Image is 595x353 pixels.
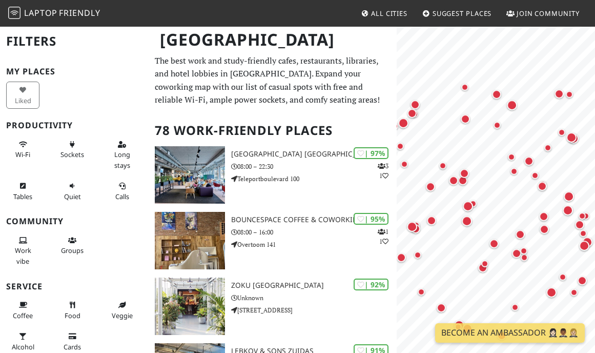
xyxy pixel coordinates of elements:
p: Teleportboulevard 100 [231,174,396,184]
button: Wi-Fi [6,136,39,163]
div: Map marker [529,169,541,182]
div: Map marker [536,180,549,193]
div: Map marker [458,167,471,180]
span: Group tables [61,246,84,255]
button: Work vibe [6,232,39,269]
h3: Community [6,217,142,226]
div: Map marker [452,321,464,333]
span: Long stays [114,150,130,169]
span: Friendly [59,7,100,18]
span: Alcohol [12,342,34,351]
div: Map marker [514,228,527,241]
h3: BounceSpace Coffee & Coworking [231,215,396,224]
div: Map marker [405,220,419,234]
a: Suggest Places [418,4,496,23]
button: Veggie [106,297,139,324]
div: Map marker [409,222,422,236]
div: Map marker [552,87,566,101]
div: Map marker [577,239,591,253]
span: Credit cards [64,342,81,351]
div: Map marker [568,286,580,299]
button: Quiet [56,178,89,205]
div: Map marker [522,154,536,168]
a: Join Community [502,4,584,23]
div: Map marker [456,174,469,187]
a: Aristo Meeting Center Amsterdam | 97% 31 [GEOGRAPHIC_DATA] [GEOGRAPHIC_DATA] 08:00 – 22:30 Telepo... [149,146,397,204]
img: BounceSpace Coffee & Coworking [155,212,225,269]
h3: [GEOGRAPHIC_DATA] [GEOGRAPHIC_DATA] [231,150,396,159]
span: Video/audio calls [115,192,129,201]
div: Map marker [425,214,438,227]
h1: [GEOGRAPHIC_DATA] [152,26,395,54]
button: Calls [106,178,139,205]
div: | 92% [354,279,388,290]
div: Map marker [412,249,424,261]
button: Coffee [6,297,39,324]
span: Veggie [112,311,133,320]
div: Map marker [405,107,419,120]
div: Map marker [577,227,589,240]
span: Laptop [24,7,57,18]
div: Map marker [460,322,475,336]
h3: Service [6,282,142,291]
a: Zoku Amsterdam | 92% Zoku [GEOGRAPHIC_DATA] Unknown [STREET_ADDRESS] [149,278,397,335]
div: Map marker [447,174,460,187]
div: Map marker [424,180,437,193]
img: Zoku Amsterdam [155,278,225,335]
div: Map marker [576,210,588,222]
div: Map marker [544,285,559,300]
p: 1 1 [378,227,388,246]
span: Power sockets [60,150,84,159]
div: Map marker [476,261,489,274]
span: Quiet [64,192,81,201]
span: Suggest Places [433,9,492,18]
span: Food [65,311,80,320]
span: Coffee [13,311,33,320]
div: Map marker [459,81,471,93]
p: 3 1 [378,161,388,181]
div: Map marker [396,116,411,130]
div: Map marker [460,214,474,228]
p: The best work and study-friendly cafes, restaurants, libraries, and hotel lobbies in [GEOGRAPHIC_... [155,54,391,107]
div: Map marker [518,251,530,264]
div: Map marker [538,223,551,236]
div: Map marker [479,258,491,270]
div: Map marker [563,88,576,101]
div: Map marker [410,219,422,231]
div: Map marker [564,130,579,145]
button: Food [56,297,89,324]
h2: Filters [6,26,142,57]
a: LaptopFriendly LaptopFriendly [8,5,100,23]
div: Map marker [461,199,475,213]
div: Map marker [408,98,422,111]
div: | 97% [354,147,388,159]
div: Map marker [490,88,503,101]
div: Map marker [395,251,408,264]
div: Map marker [437,160,449,172]
div: Map marker [398,158,411,170]
div: Map marker [537,210,550,223]
div: Map marker [452,318,466,332]
div: Map marker [394,140,406,152]
div: Map marker [435,301,448,315]
h2: 78 Work-Friendly Places [155,115,391,146]
span: Work-friendly tables [13,192,32,201]
div: Map marker [566,131,581,146]
h3: Zoku [GEOGRAPHIC_DATA] [231,281,396,290]
div: | 95% [354,213,388,225]
div: Map marker [491,119,503,131]
div: Map marker [510,247,523,260]
a: Become an Ambassador 🤵🏻‍♀️🤵🏾‍♂️🤵🏼‍♀️ [435,323,585,343]
p: Unknown [231,293,396,303]
div: Map marker [537,178,549,190]
div: Map marker [505,98,519,112]
p: Overtoom 141 [231,240,396,249]
a: BounceSpace Coffee & Coworking | 95% 11 BounceSpace Coffee & Coworking 08:00 – 16:00 Overtoom 141 [149,212,397,269]
span: Stable Wi-Fi [15,150,30,159]
div: Map marker [459,112,472,126]
div: Map marker [573,218,586,231]
div: Map marker [487,237,501,250]
div: Map marker [576,274,589,287]
span: All Cities [371,9,407,18]
div: Map marker [415,286,427,298]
